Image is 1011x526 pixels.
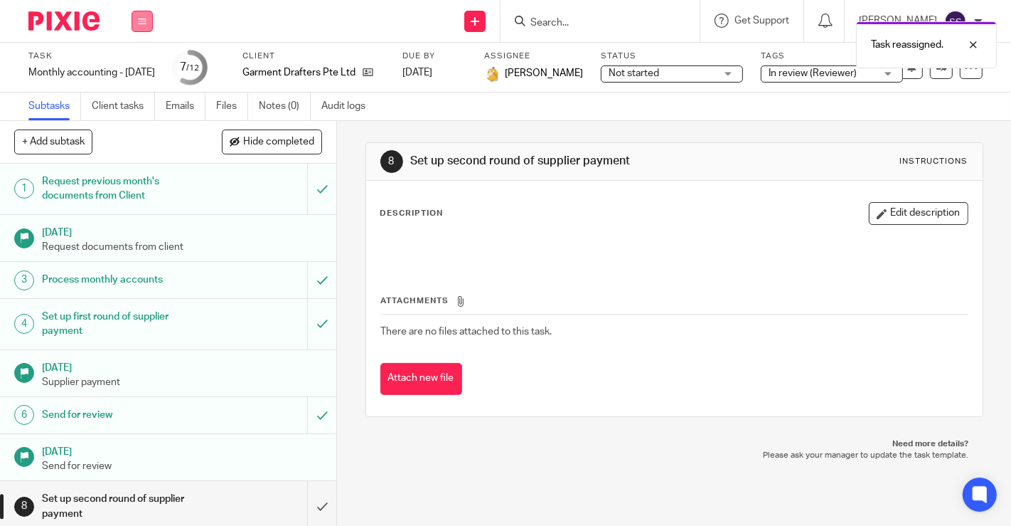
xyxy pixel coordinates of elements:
[28,11,100,31] img: Pixie
[222,130,322,154] button: Hide completed
[242,51,385,62] label: Client
[216,93,248,120] a: Files
[380,150,403,173] div: 8
[871,38,943,52] p: Task reassigned.
[944,10,967,33] img: svg%3E
[381,297,449,305] span: Attachments
[380,438,969,450] p: Need more details?
[14,405,34,425] div: 6
[410,154,705,169] h1: Set up second round of supplier payment
[42,375,322,389] p: Supplier payment
[42,306,210,342] h1: Set up first round of supplier payment
[484,51,583,62] label: Assignee
[402,51,466,62] label: Due by
[187,64,200,72] small: /12
[28,51,155,62] label: Task
[28,65,155,80] div: Monthly accounting - [DATE]
[42,441,322,459] h1: [DATE]
[505,66,583,80] span: [PERSON_NAME]
[14,270,34,290] div: 3
[869,202,968,225] button: Edit description
[484,65,501,83] img: MicrosoftTeams-image.png
[380,363,462,395] button: Attach new file
[380,450,969,461] p: Please ask your manager to update the task template.
[242,65,355,80] p: Garment Drafters Pte Ltd
[381,327,552,337] span: There are no files attached to this task.
[92,93,155,120] a: Client tasks
[42,459,322,473] p: Send for review
[42,488,210,525] h1: Set up second round of supplier payment
[42,404,210,426] h1: Send for review
[402,68,432,78] span: [DATE]
[42,240,322,254] p: Request documents from client
[28,93,81,120] a: Subtasks
[380,208,444,219] p: Description
[14,130,92,154] button: + Add subtask
[14,314,34,334] div: 4
[42,357,322,375] h1: [DATE]
[28,65,155,80] div: Monthly accounting - Jul&#39;25
[14,497,34,517] div: 8
[14,179,34,199] div: 1
[321,93,376,120] a: Audit logs
[769,68,857,78] span: In review (Reviewer)
[181,59,200,75] div: 7
[42,171,210,207] h1: Request previous month's documents from Client
[42,222,322,240] h1: [DATE]
[166,93,205,120] a: Emails
[259,93,311,120] a: Notes (0)
[42,269,210,290] h1: Process monthly accounts
[900,156,968,167] div: Instructions
[609,68,659,78] span: Not started
[243,137,314,148] span: Hide completed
